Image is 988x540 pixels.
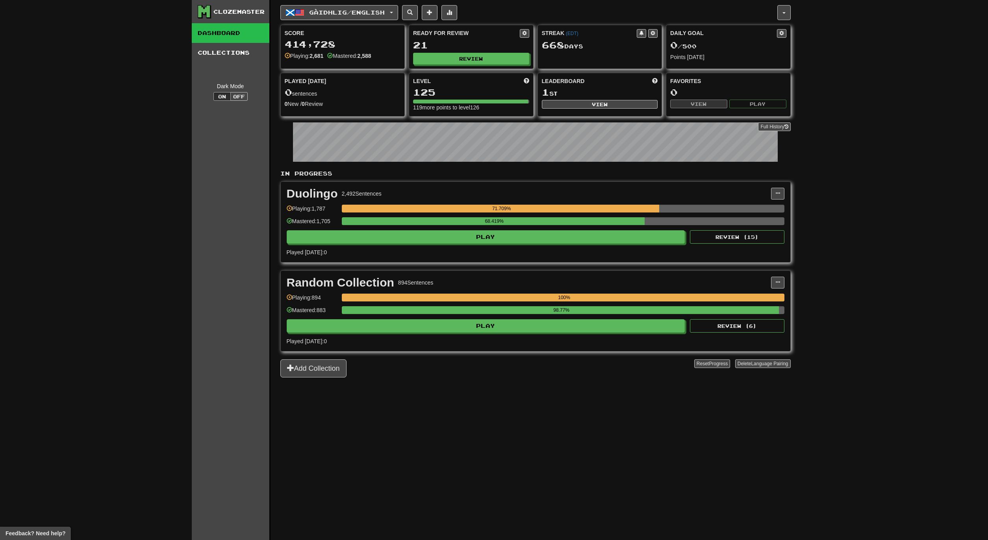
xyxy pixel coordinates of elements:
button: Play [287,319,685,333]
button: More stats [441,5,457,20]
button: Review (15) [690,230,784,244]
div: Playing: 1,787 [287,205,338,218]
div: Dark Mode [198,82,263,90]
button: Review (6) [690,319,784,333]
button: DeleteLanguage Pairing [735,359,791,368]
div: Clozemaster [213,8,265,16]
span: Gàidhlig / English [309,9,385,16]
strong: 0 [285,101,288,107]
div: Mastered: [327,52,371,60]
button: Add Collection [280,359,347,377]
div: Daily Goal [670,29,777,38]
div: New / Review [285,100,401,108]
span: 0 [285,87,292,98]
div: 894 Sentences [398,279,434,287]
div: 100% [344,294,784,301]
strong: 0 [302,101,305,107]
div: 414,728 [285,39,401,49]
button: Search sentences [402,5,418,20]
div: sentences [285,87,401,98]
div: Ready for Review [413,29,520,37]
span: Progress [709,361,728,366]
span: Level [413,77,431,85]
span: Leaderboard [542,77,585,85]
button: On [213,92,231,101]
div: 125 [413,87,529,97]
span: 668 [542,39,564,50]
span: 1 [542,87,549,98]
div: 21 [413,40,529,50]
div: st [542,87,658,98]
div: Random Collection [287,277,394,288]
div: Points [DATE] [670,53,786,61]
span: Played [DATE]: 0 [287,249,327,255]
div: Mastered: 1,705 [287,217,338,230]
div: 71.709% [344,205,659,213]
button: Gàidhlig/English [280,5,398,20]
span: This week in points, UTC [652,77,658,85]
button: Play [729,100,786,108]
div: Playing: 894 [287,294,338,307]
button: Add sentence to collection [422,5,437,20]
button: Review [413,53,529,65]
div: Score [285,29,401,37]
button: Off [230,92,248,101]
div: Mastered: 883 [287,306,338,319]
div: 68.419% [344,217,645,225]
div: Favorites [670,77,786,85]
div: 119 more points to level 126 [413,104,529,111]
button: Play [287,230,685,244]
a: Dashboard [192,23,269,43]
a: Full History [758,122,790,131]
span: Score more points to level up [524,77,529,85]
a: Collections [192,43,269,63]
div: Day s [542,40,658,50]
span: Played [DATE]: 0 [287,338,327,344]
span: Open feedback widget [6,529,65,537]
button: View [542,100,658,109]
div: 0 [670,87,786,97]
strong: 2,588 [358,53,371,59]
span: / 500 [670,43,697,50]
a: (EDT) [566,31,578,36]
p: In Progress [280,170,791,178]
span: 0 [670,39,678,50]
strong: 2,681 [310,53,323,59]
button: View [670,100,727,108]
div: 2,492 Sentences [341,190,381,198]
span: Language Pairing [751,361,788,366]
div: Playing: [285,52,324,60]
div: Duolingo [287,188,338,200]
div: 98.77% [344,306,779,314]
span: Played [DATE] [285,77,326,85]
button: ResetProgress [694,359,730,368]
div: Streak [542,29,637,37]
